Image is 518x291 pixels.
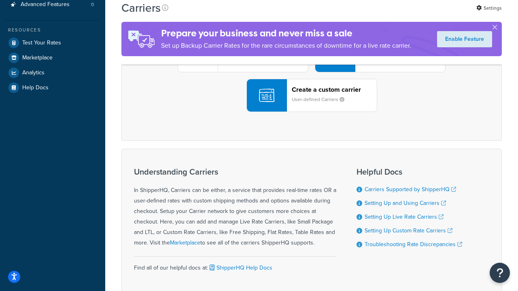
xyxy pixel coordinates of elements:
small: User-defined Carriers [292,96,351,103]
button: Open Resource Center [490,263,510,283]
a: Settings [476,2,502,14]
header: Create a custom carrier [292,86,377,93]
a: Analytics [6,65,99,80]
p: Set up Backup Carrier Rates for the rare circumstances of downtime for a live rate carrier. [161,40,411,51]
div: Resources [6,27,99,34]
a: Troubleshooting Rate Discrepancies [365,240,462,249]
h3: Understanding Carriers [134,167,336,176]
a: Help Docs [6,80,99,95]
a: Setting Up Live Rate Carriers [365,213,444,221]
span: Test Your Rates [22,40,61,46]
a: Setting Up and Using Carriers [365,199,446,207]
img: ad-rules-rateshop-fe6ec290ccb7230408bd80ed9643f0289d75e0ffd9eb532fc0e269fcd187b520.png [121,22,161,56]
div: Find all of our helpful docs at: [134,256,336,273]
a: Setting Up Custom Rate Carriers [365,226,452,235]
h3: Helpful Docs [357,167,462,176]
a: Carriers Supported by ShipperHQ [365,185,456,194]
span: Advanced Features [21,1,70,8]
h4: Prepare your business and never miss a sale [161,27,411,40]
span: Analytics [22,70,45,76]
img: icon-carrier-custom-c93b8a24.svg [259,88,274,103]
a: Enable Feature [437,31,492,47]
span: Help Docs [22,84,49,91]
a: Marketplace [6,51,99,65]
a: Marketplace [170,238,200,247]
button: Create a custom carrierUser-defined Carriers [246,79,377,112]
a: ShipperHQ Help Docs [208,264,272,272]
div: In ShipperHQ, Carriers can be either, a service that provides real-time rates OR a user-defined r... [134,167,336,248]
a: Test Your Rates [6,36,99,50]
span: 0 [91,1,94,8]
span: Marketplace [22,55,53,61]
